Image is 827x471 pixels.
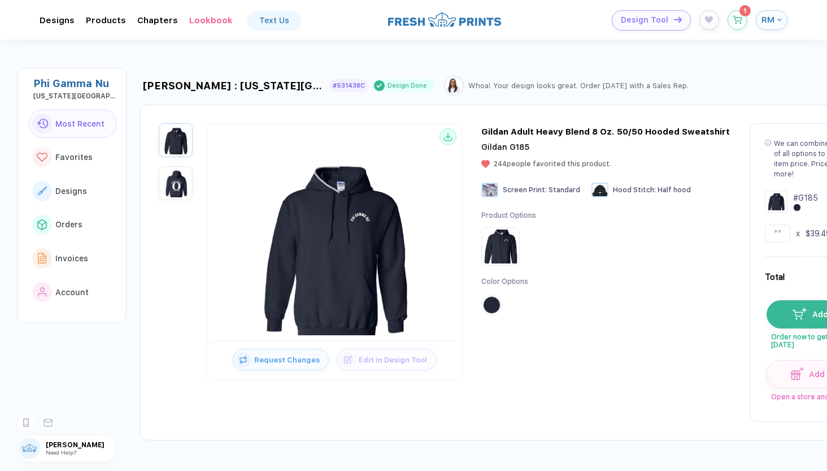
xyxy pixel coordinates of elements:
[33,77,117,89] div: Phi Gamma Nu
[481,183,498,197] img: Screen Print
[658,186,691,194] span: Half hood
[244,154,425,335] img: 1760472051696ksboh_nt_front.png
[484,230,517,263] img: Product Option
[86,15,126,25] div: ProductsToggle dropdown menu
[189,15,233,25] div: LookbookToggle dropdown menu chapters
[55,288,89,297] span: Account
[40,15,75,25] div: DesignsToggle dropdown menu
[591,183,608,197] img: Hood Stitch
[481,127,730,137] div: Gildan Adult Heavy Blend 8 Oz. 50/50 Hooded Sweatshirt
[388,11,501,28] img: logo
[765,271,785,283] div: Total
[481,277,536,287] div: Color Options
[29,109,117,139] button: link to iconMost Recent
[29,210,117,240] button: link to iconOrders
[612,10,691,31] button: Design Toolicon
[46,441,116,449] span: [PERSON_NAME]
[37,219,47,230] img: link to icon
[248,11,301,29] a: Text Us
[793,308,807,319] img: icon
[761,15,774,25] span: RM
[55,220,82,229] span: Orders
[162,126,190,154] img: 1760472051696ksboh_nt_front.png
[765,191,787,213] img: Design Group Summary Cell
[46,449,76,456] span: Need Help?
[29,278,117,307] button: link to iconAccount
[549,186,580,194] span: Standard
[796,228,800,239] div: x
[236,352,251,368] img: icon
[29,244,117,273] button: link to iconInvoices
[259,16,289,25] div: Text Us
[481,211,536,221] div: Product Options
[37,153,47,162] img: link to icon
[621,15,668,25] span: Design Tool
[38,253,47,263] img: link to icon
[739,5,751,16] sup: 1
[37,119,48,128] img: link to icon
[55,119,105,128] span: Most Recent
[251,356,328,364] span: Request Changes
[19,438,40,459] img: user profile
[137,15,178,25] div: ChaptersToggle dropdown menu chapters
[55,153,93,162] span: Favorites
[503,186,547,194] span: Screen Print :
[55,254,88,263] span: Invoices
[756,10,787,30] button: RM
[743,7,746,14] span: 1
[388,81,427,90] div: Design Done
[233,349,329,370] button: iconRequest Changes
[143,80,325,92] div: [PERSON_NAME] : [US_STATE][GEOGRAPHIC_DATA]: [GEOGRAPHIC_DATA]
[446,77,462,94] img: Sophie.png
[494,160,611,168] span: 244 people favorited this product.
[29,142,117,172] button: link to iconFavorites
[793,192,818,204] div: # G185
[37,187,47,195] img: link to icon
[791,367,804,380] img: icon
[33,92,117,100] div: Ohio State University: Columbus Campus
[55,187,87,196] span: Designs
[333,82,365,89] div: #531438C
[38,287,47,297] img: link to icon
[481,142,529,152] span: Gildan G185
[674,16,682,23] img: icon
[468,81,689,90] div: Whoa! Your design looks great. Order [DATE] with a Sales Rep.
[29,176,117,206] button: link to iconDesigns
[189,15,233,25] div: Lookbook
[613,186,656,194] span: Hood Stitch :
[162,169,190,197] img: 1760472051696zrtlw_nt_back.png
